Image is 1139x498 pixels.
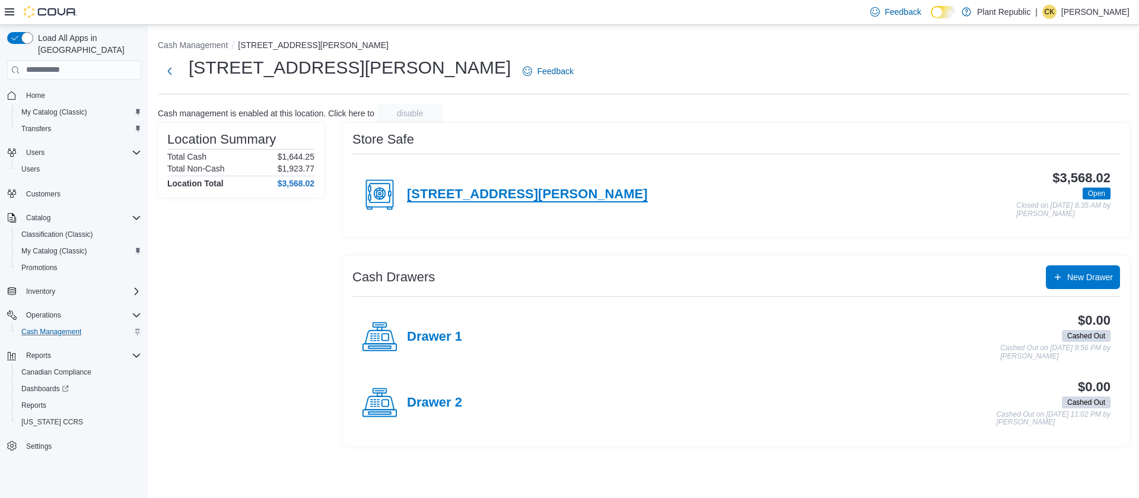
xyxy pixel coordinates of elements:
[12,364,146,380] button: Canadian Compliance
[21,230,93,239] span: Classification (Classic)
[17,105,141,119] span: My Catalog (Classic)
[278,152,314,161] p: $1,644.25
[21,211,55,225] button: Catalog
[12,259,146,276] button: Promotions
[17,244,92,258] a: My Catalog (Classic)
[12,380,146,397] a: Dashboards
[1016,202,1111,218] p: Closed on [DATE] 8:35 AM by [PERSON_NAME]
[1035,5,1038,19] p: |
[12,104,146,120] button: My Catalog (Classic)
[17,365,96,379] a: Canadian Compliance
[1045,5,1055,19] span: CK
[996,411,1111,427] p: Cashed Out on [DATE] 11:02 PM by [PERSON_NAME]
[377,104,443,123] button: disable
[17,325,86,339] a: Cash Management
[17,415,141,429] span: Washington CCRS
[26,310,61,320] span: Operations
[21,367,91,377] span: Canadian Compliance
[12,120,146,137] button: Transfers
[17,261,141,275] span: Promotions
[17,244,141,258] span: My Catalog (Classic)
[21,186,141,201] span: Customers
[17,382,141,396] span: Dashboards
[17,162,44,176] a: Users
[885,6,921,18] span: Feedback
[352,132,414,147] h3: Store Safe
[167,164,225,173] h6: Total Non-Cash
[407,395,462,411] h4: Drawer 2
[1061,5,1130,19] p: [PERSON_NAME]
[21,439,56,453] a: Settings
[26,351,51,360] span: Reports
[21,401,46,410] span: Reports
[407,329,462,345] h4: Drawer 1
[21,107,87,117] span: My Catalog (Classic)
[17,365,141,379] span: Canadian Compliance
[21,88,50,103] a: Home
[26,91,45,100] span: Home
[21,263,58,272] span: Promotions
[21,145,141,160] span: Users
[33,32,141,56] span: Load All Apps in [GEOGRAPHIC_DATA]
[12,414,146,430] button: [US_STATE] CCRS
[17,325,141,339] span: Cash Management
[2,283,146,300] button: Inventory
[24,6,77,18] img: Cova
[12,161,146,177] button: Users
[2,87,146,104] button: Home
[21,211,141,225] span: Catalog
[1046,265,1120,289] button: New Drawer
[158,39,1130,53] nav: An example of EuiBreadcrumbs
[2,144,146,161] button: Users
[21,384,69,394] span: Dashboards
[2,347,146,364] button: Reports
[1052,171,1111,185] h3: $3,568.02
[17,415,88,429] a: [US_STATE] CCRS
[12,243,146,259] button: My Catalog (Classic)
[21,88,141,103] span: Home
[1062,330,1111,342] span: Cashed Out
[17,122,141,136] span: Transfers
[7,82,141,486] nav: Complex example
[26,442,52,451] span: Settings
[407,187,648,202] h4: [STREET_ADDRESS][PERSON_NAME]
[21,327,81,337] span: Cash Management
[17,382,74,396] a: Dashboards
[1088,188,1105,199] span: Open
[278,179,314,188] h4: $3,568.02
[21,246,87,256] span: My Catalog (Classic)
[17,162,141,176] span: Users
[21,164,40,174] span: Users
[238,40,389,50] button: [STREET_ADDRESS][PERSON_NAME]
[518,59,578,83] a: Feedback
[1078,380,1111,394] h3: $0.00
[17,227,141,242] span: Classification (Classic)
[21,348,141,363] span: Reports
[12,323,146,340] button: Cash Management
[352,270,435,284] h3: Cash Drawers
[167,179,224,188] h4: Location Total
[397,107,423,119] span: disable
[17,261,62,275] a: Promotions
[12,397,146,414] button: Reports
[1078,313,1111,328] h3: $0.00
[21,187,65,201] a: Customers
[12,226,146,243] button: Classification (Classic)
[167,132,276,147] h3: Location Summary
[931,18,931,19] span: Dark Mode
[21,417,83,427] span: [US_STATE] CCRS
[158,40,228,50] button: Cash Management
[21,145,49,160] button: Users
[21,308,141,322] span: Operations
[931,6,956,18] input: Dark Mode
[1062,397,1111,408] span: Cashed Out
[1067,271,1113,283] span: New Drawer
[1067,331,1105,341] span: Cashed Out
[278,164,314,173] p: $1,923.77
[2,307,146,323] button: Operations
[1083,188,1111,199] span: Open
[17,122,56,136] a: Transfers
[1067,397,1105,408] span: Cashed Out
[21,284,141,299] span: Inventory
[977,5,1030,19] p: Plant Republic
